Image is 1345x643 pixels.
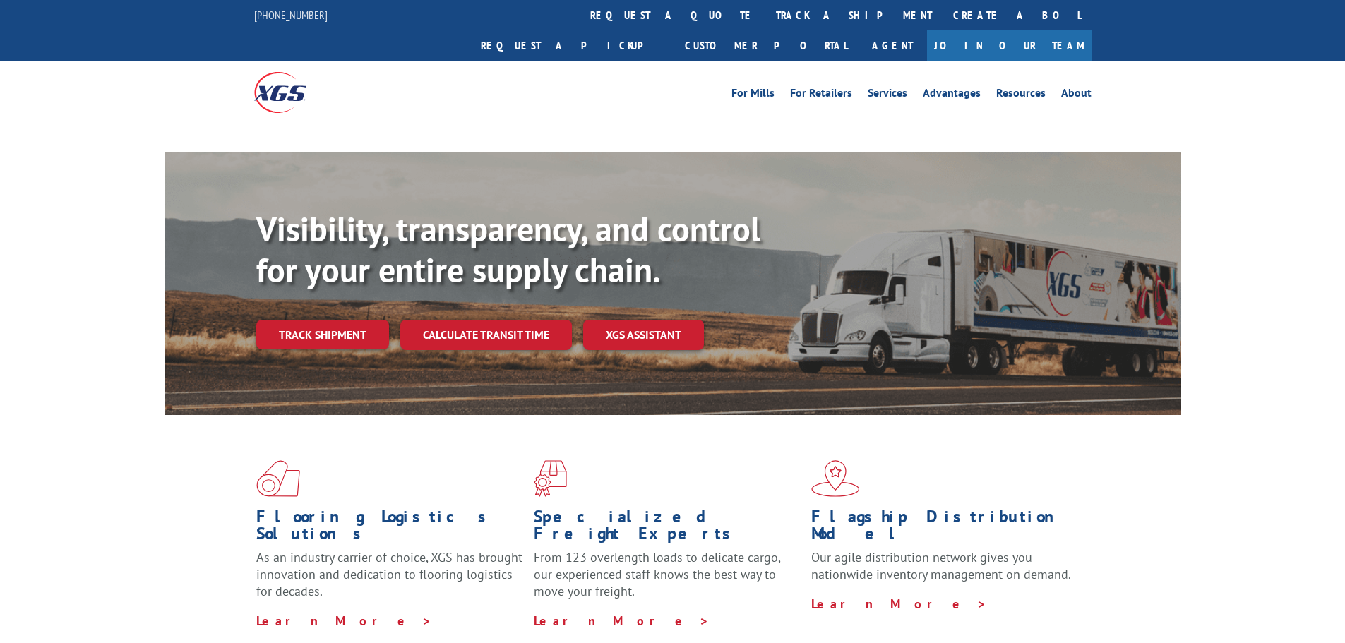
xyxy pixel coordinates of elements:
[811,549,1071,582] span: Our agile distribution network gives you nationwide inventory management on demand.
[256,460,300,497] img: xgs-icon-total-supply-chain-intelligence-red
[811,460,860,497] img: xgs-icon-flagship-distribution-model-red
[731,88,775,103] a: For Mills
[923,88,981,103] a: Advantages
[470,30,674,61] a: Request a pickup
[256,320,389,349] a: Track shipment
[583,320,704,350] a: XGS ASSISTANT
[858,30,927,61] a: Agent
[811,508,1078,549] h1: Flagship Distribution Model
[534,460,567,497] img: xgs-icon-focused-on-flooring-red
[868,88,907,103] a: Services
[674,30,858,61] a: Customer Portal
[254,8,328,22] a: [PHONE_NUMBER]
[256,207,760,292] b: Visibility, transparency, and control for your entire supply chain.
[256,613,432,629] a: Learn More >
[400,320,572,350] a: Calculate transit time
[996,88,1046,103] a: Resources
[1061,88,1092,103] a: About
[256,508,523,549] h1: Flooring Logistics Solutions
[534,549,801,612] p: From 123 overlength loads to delicate cargo, our experienced staff knows the best way to move you...
[534,508,801,549] h1: Specialized Freight Experts
[811,596,987,612] a: Learn More >
[927,30,1092,61] a: Join Our Team
[534,613,710,629] a: Learn More >
[256,549,522,599] span: As an industry carrier of choice, XGS has brought innovation and dedication to flooring logistics...
[790,88,852,103] a: For Retailers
